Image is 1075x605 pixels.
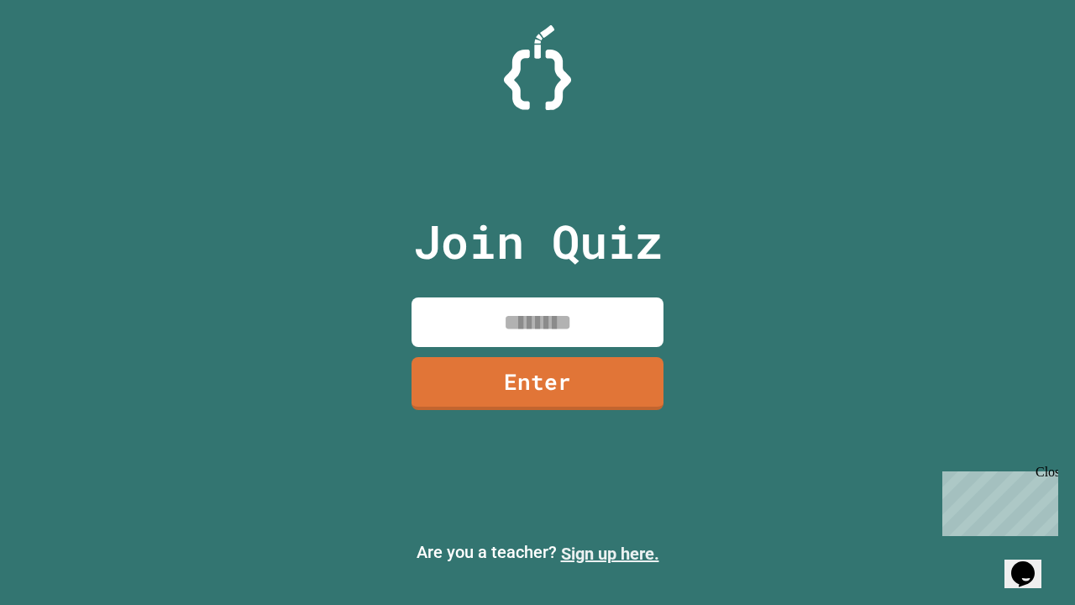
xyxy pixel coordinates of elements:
a: Enter [412,357,663,410]
div: Chat with us now!Close [7,7,116,107]
iframe: chat widget [936,465,1058,536]
p: Join Quiz [413,207,663,276]
iframe: chat widget [1004,538,1058,588]
p: Are you a teacher? [13,539,1062,566]
img: Logo.svg [504,25,571,110]
a: Sign up here. [561,544,659,564]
